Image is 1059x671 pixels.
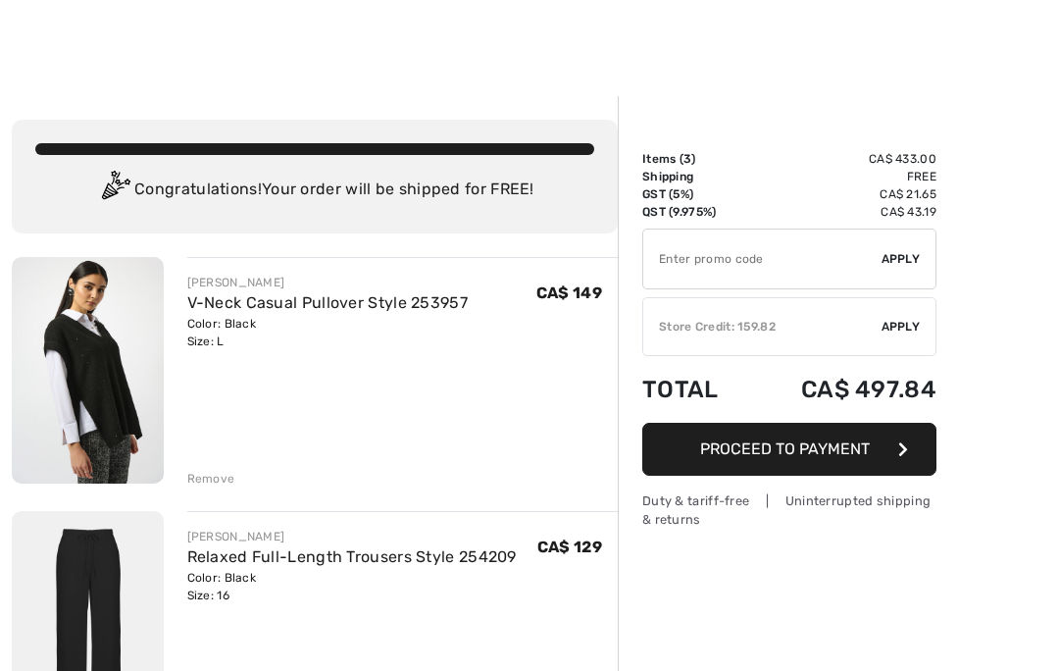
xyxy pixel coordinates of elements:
a: V-Neck Casual Pullover Style 253957 [187,293,469,312]
div: Color: Black Size: 16 [187,569,517,604]
td: Total [642,356,748,423]
td: QST (9.975%) [642,203,748,221]
span: Proceed to Payment [700,439,870,458]
span: CA$ 149 [536,284,602,302]
td: Free [748,168,936,185]
div: [PERSON_NAME] [187,274,469,291]
td: Items ( ) [642,150,748,168]
td: GST (5%) [642,185,748,203]
td: CA$ 433.00 [748,150,936,168]
button: Proceed to Payment [642,423,936,476]
div: Congratulations! Your order will be shipped for FREE! [35,171,594,210]
td: Shipping [642,168,748,185]
img: Congratulation2.svg [95,171,134,210]
div: Store Credit: 159.82 [643,318,882,335]
span: 3 [683,152,691,166]
div: Duty & tariff-free | Uninterrupted shipping & returns [642,491,936,529]
span: Apply [882,318,921,335]
span: CA$ 129 [537,538,602,556]
img: V-Neck Casual Pullover Style 253957 [12,257,164,484]
div: [PERSON_NAME] [187,528,517,545]
a: Relaxed Full-Length Trousers Style 254209 [187,547,517,566]
input: Promo code [643,230,882,288]
td: CA$ 497.84 [748,356,936,423]
span: Apply [882,250,921,268]
td: CA$ 43.19 [748,203,936,221]
div: Color: Black Size: L [187,315,469,350]
td: CA$ 21.65 [748,185,936,203]
div: Remove [187,470,235,488]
